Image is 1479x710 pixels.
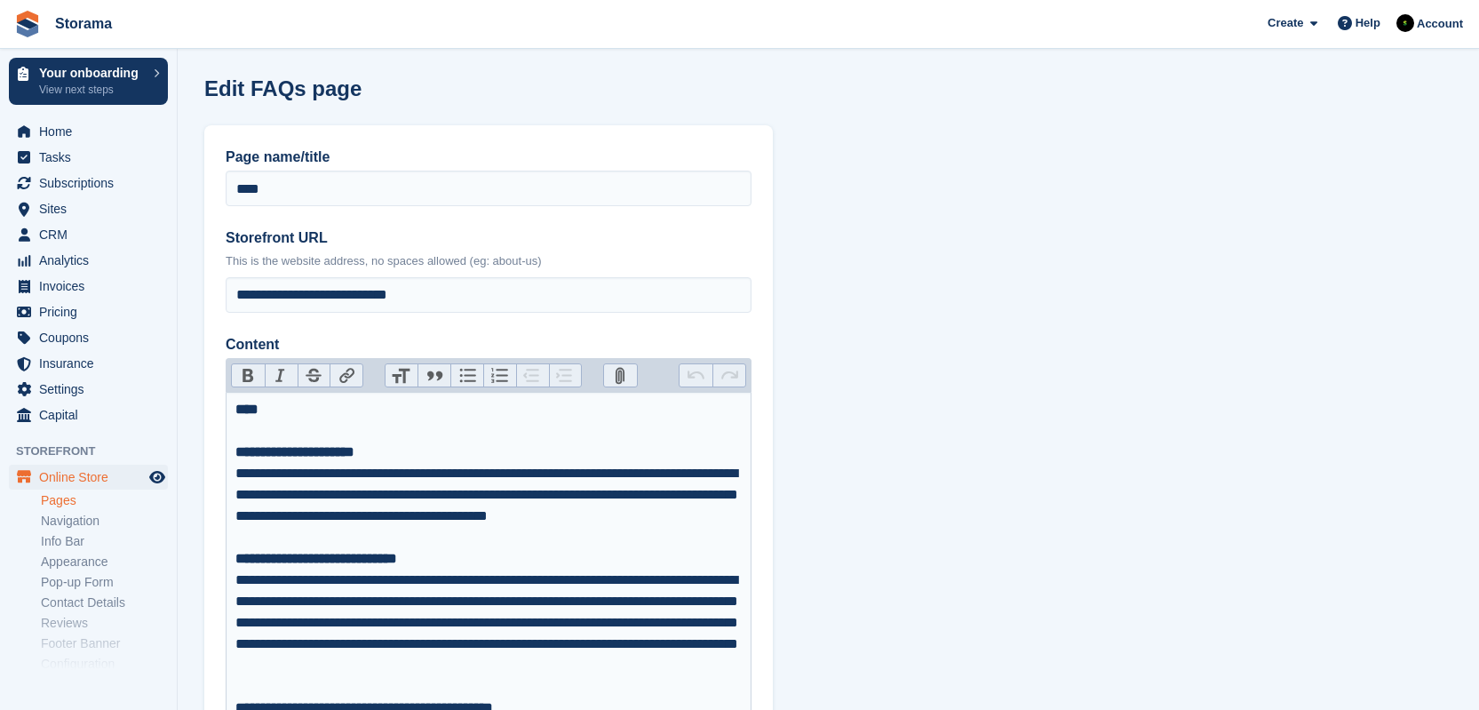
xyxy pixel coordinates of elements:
[232,364,265,387] button: Bold
[1356,14,1380,32] span: Help
[41,513,168,530] a: Navigation
[39,222,146,247] span: CRM
[516,364,549,387] button: Decrease Level
[39,119,146,144] span: Home
[9,325,168,350] a: menu
[1417,15,1463,33] span: Account
[41,554,168,570] a: Appearance
[39,82,145,98] p: View next steps
[386,364,418,387] button: Heading
[41,615,168,632] a: Reviews
[9,196,168,221] a: menu
[39,403,146,427] span: Capital
[9,377,168,402] a: menu
[39,248,146,273] span: Analytics
[1396,14,1414,32] img: Stuart Pratt
[9,119,168,144] a: menu
[41,594,168,611] a: Contact Details
[39,325,146,350] span: Coupons
[9,58,168,105] a: Your onboarding View next steps
[226,227,751,249] label: Storefront URL
[39,196,146,221] span: Sites
[226,147,751,168] label: Page name/title
[226,334,751,355] label: Content
[9,274,168,299] a: menu
[41,533,168,550] a: Info Bar
[41,574,168,591] a: Pop-up Form
[41,492,168,509] a: Pages
[298,364,330,387] button: Strikethrough
[483,364,516,387] button: Numbers
[1268,14,1303,32] span: Create
[417,364,450,387] button: Quote
[680,364,712,387] button: Undo
[450,364,483,387] button: Bullets
[9,351,168,376] a: menu
[226,252,751,270] p: This is the website address, no spaces allowed (eg: about-us)
[549,364,582,387] button: Increase Level
[712,364,745,387] button: Redo
[9,145,168,170] a: menu
[9,465,168,490] a: menu
[48,9,119,38] a: Storama
[9,299,168,324] a: menu
[204,76,362,100] h1: Edit FAQs page
[14,11,41,37] img: stora-icon-8386f47178a22dfd0bd8f6a31ec36ba5ce8667c1dd55bd0f319d3a0aa187defe.svg
[41,635,168,652] a: Footer Banner
[39,171,146,195] span: Subscriptions
[9,248,168,273] a: menu
[9,403,168,427] a: menu
[41,656,168,673] a: Configuration
[604,364,637,387] button: Attach Files
[16,443,177,460] span: Storefront
[39,299,146,324] span: Pricing
[265,364,298,387] button: Italic
[39,67,145,79] p: Your onboarding
[330,364,362,387] button: Link
[39,274,146,299] span: Invoices
[39,145,146,170] span: Tasks
[147,467,168,488] a: Preview store
[39,351,146,376] span: Insurance
[9,222,168,247] a: menu
[9,171,168,195] a: menu
[39,465,146,490] span: Online Store
[39,377,146,402] span: Settings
